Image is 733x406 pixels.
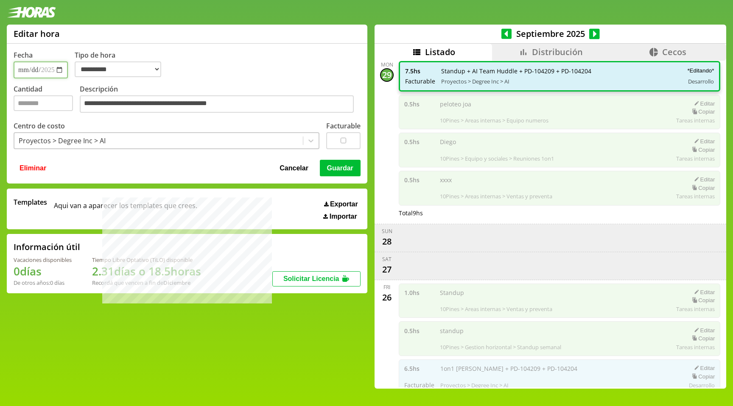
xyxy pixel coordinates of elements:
div: 29 [380,68,394,82]
h2: Información útil [14,241,80,253]
span: Distribución [532,46,583,58]
div: Fri [383,284,390,291]
span: Exportar [330,200,358,208]
img: logotipo [7,7,56,18]
div: Tiempo Libre Optativo (TiLO) disponible [92,256,201,264]
div: scrollable content [375,61,726,388]
label: Centro de costo [14,121,65,131]
label: Fecha [14,50,33,60]
div: Proyectos > Degree Inc > AI [19,136,106,145]
h1: 2.31 días o 18.5 horas [92,264,201,279]
div: Sat [382,256,392,263]
div: 26 [380,291,394,304]
button: Guardar [320,160,361,176]
div: Vacaciones disponibles [14,256,72,264]
button: Eliminar [17,160,49,176]
button: Cancelar [277,160,311,176]
span: Importar [330,213,357,220]
b: Diciembre [163,279,190,286]
span: Aqui van a aparecer los templates que crees. [54,197,197,220]
span: Septiembre 2025 [512,28,589,39]
span: Cecos [662,46,686,58]
div: 27 [380,263,394,276]
span: Listado [425,46,455,58]
label: Tipo de hora [75,50,168,78]
div: De otros años: 0 días [14,279,72,286]
input: Cantidad [14,95,73,111]
span: Templates [14,197,47,207]
label: Descripción [80,84,361,115]
button: Solicitar Licencia [272,271,361,286]
div: Total 9 hs [399,209,720,217]
div: Mon [381,61,393,68]
textarea: Descripción [80,95,354,113]
select: Tipo de hora [75,61,161,77]
span: Solicitar Licencia [283,275,339,282]
label: Cantidad [14,84,80,115]
div: 28 [380,235,394,248]
label: Facturable [326,121,361,131]
div: Sun [382,228,392,235]
button: Exportar [322,200,361,209]
h1: 0 días [14,264,72,279]
div: Recordá que vencen a fin de [92,279,201,286]
h1: Editar hora [14,28,60,39]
